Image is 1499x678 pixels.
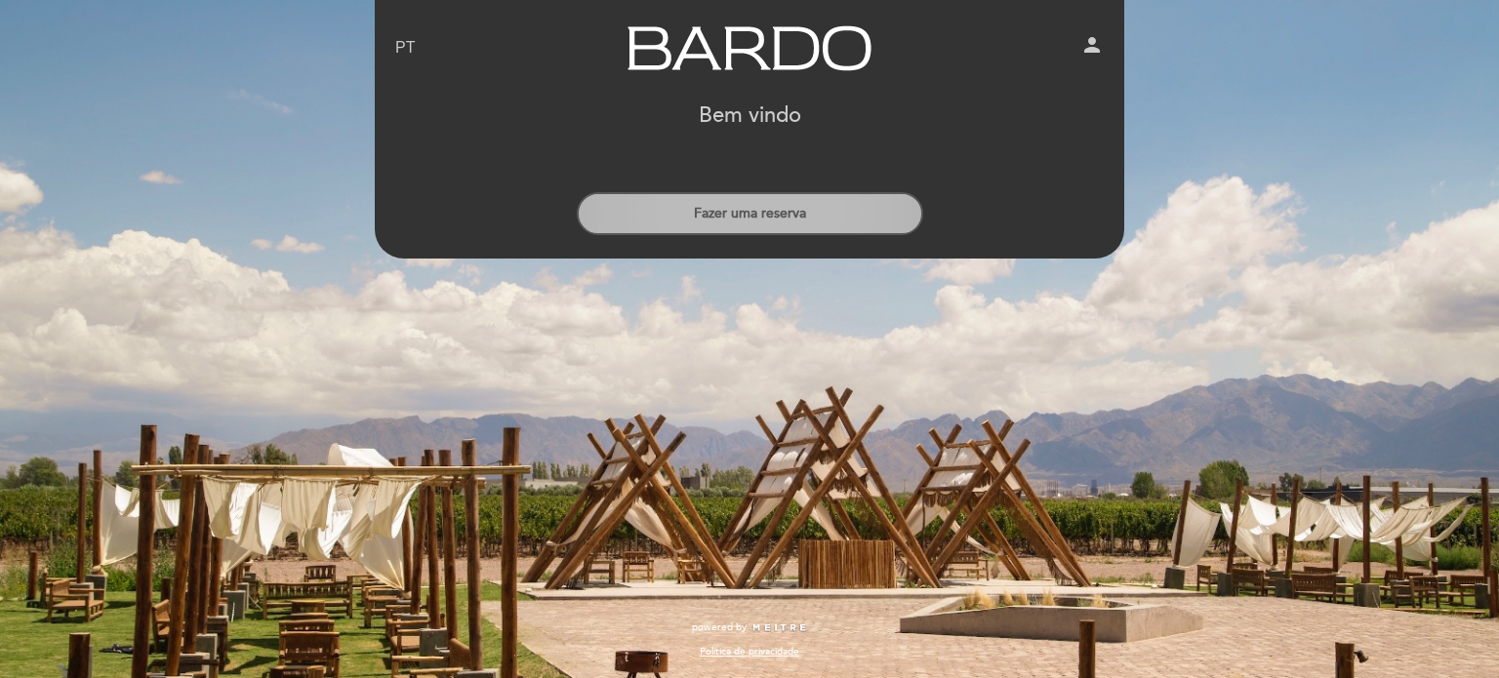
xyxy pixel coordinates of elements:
a: Bardo [628,21,871,75]
span: powered by [692,620,747,634]
img: MEITRE [751,623,807,633]
a: powered by [692,620,807,634]
a: Política de privacidade [700,645,799,658]
i: person [1080,33,1104,57]
h1: Bem vindo [699,104,801,128]
button: person [1080,33,1104,63]
button: Fazer uma reserva [577,192,923,235]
